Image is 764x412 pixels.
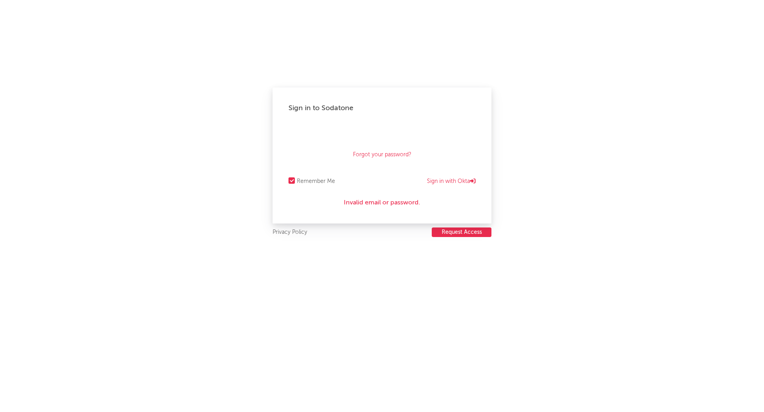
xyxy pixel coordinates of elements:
[432,227,491,237] button: Request Access
[432,227,491,237] a: Request Access
[273,227,307,237] a: Privacy Policy
[288,103,476,113] div: Sign in to Sodatone
[288,198,476,208] div: Invalid email or password.
[297,177,335,186] div: Remember Me
[427,177,476,186] a: Sign in with Okta
[353,150,411,159] a: Forgot your password?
